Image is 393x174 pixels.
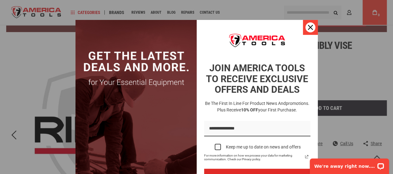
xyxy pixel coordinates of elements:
[203,100,312,113] h3: Be the first in line for product news and
[217,101,309,112] span: promotions. Plus receive your first purchase.
[204,121,310,137] input: Email field
[303,20,318,35] button: Close
[206,63,308,95] strong: JOIN AMERICA TOOLS TO RECEIVE EXCLUSIVE OFFERS AND DEALS
[308,25,313,30] svg: close icon
[226,144,301,150] div: Keep me up to date on news and offers
[303,153,310,160] a: Read our Privacy Policy
[303,153,310,160] svg: link icon
[204,154,303,161] span: For more information on how we process your data for marketing communication. Check our Privacy p...
[306,154,393,174] iframe: LiveChat chat widget
[241,107,258,112] strong: 10% OFF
